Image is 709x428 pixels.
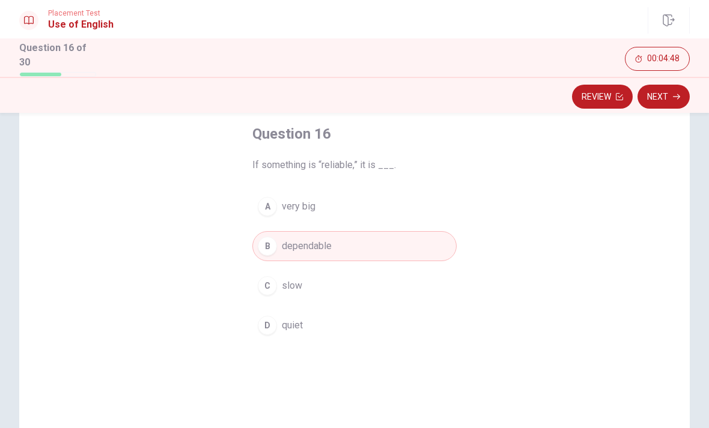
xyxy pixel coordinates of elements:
button: Dquiet [252,310,457,340]
span: 00:04:48 [647,54,680,64]
h4: Question 16 [252,124,457,143]
button: Avery big [252,191,457,222]
button: Cslow [252,271,457,301]
span: dependable [282,239,332,253]
h1: Question 16 of 30 [19,41,96,70]
div: C [258,276,277,295]
button: Bdependable [252,231,457,261]
span: Placement Test [48,9,114,17]
h1: Use of English [48,17,114,32]
span: If something is “reliable,” it is ___. [252,158,457,172]
button: Next [637,85,690,109]
div: A [258,197,277,216]
button: Review [572,85,633,109]
span: quiet [282,318,303,333]
button: 00:04:48 [625,47,690,71]
div: B [258,237,277,256]
span: very big [282,199,315,214]
span: slow [282,279,302,293]
div: D [258,316,277,335]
